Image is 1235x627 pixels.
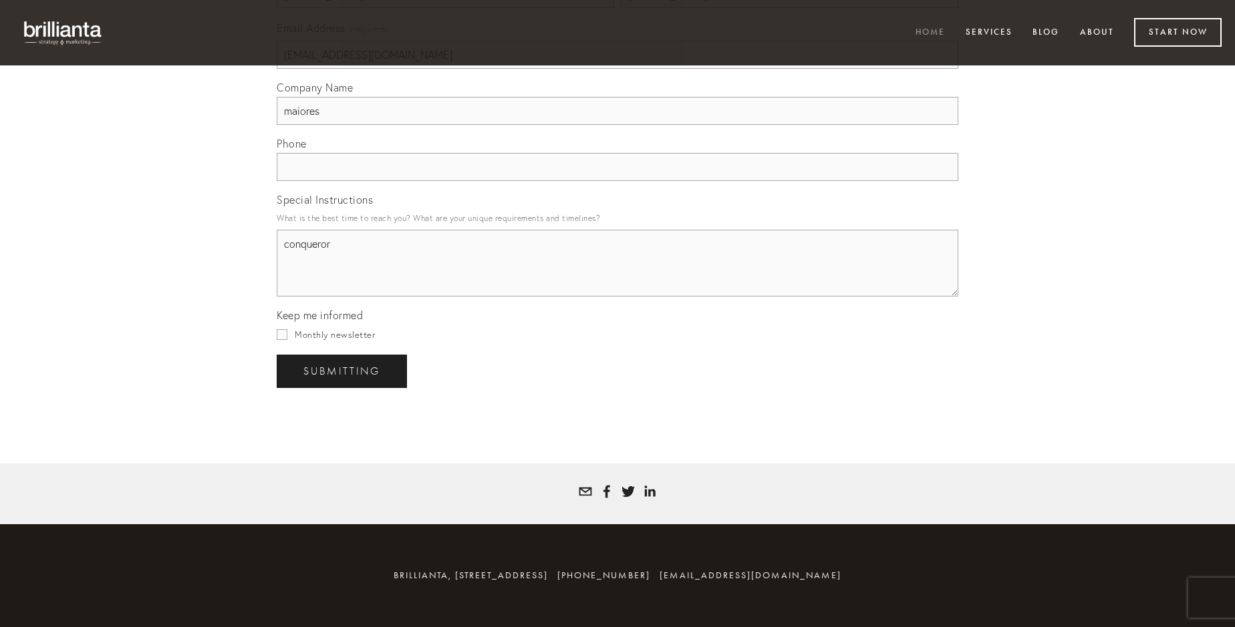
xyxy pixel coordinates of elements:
[277,329,287,340] input: Monthly newsletter
[1024,22,1068,44] a: Blog
[1071,22,1123,44] a: About
[13,13,114,52] img: brillianta - research, strategy, marketing
[277,230,958,296] textarea: conqueror
[277,209,958,227] p: What is the best time to reach you? What are your unique requirements and timelines?
[277,355,407,388] button: SubmittingSubmitting
[907,22,954,44] a: Home
[557,570,650,581] span: [PHONE_NUMBER]
[277,81,353,94] span: Company Name
[600,485,613,498] a: Tatyana Bolotnikov White
[1134,18,1222,47] a: Start Now
[303,365,380,377] span: Submitting
[277,193,373,206] span: Special Instructions
[643,485,656,498] a: Tatyana White
[660,570,841,581] a: [EMAIL_ADDRESS][DOMAIN_NAME]
[622,485,635,498] a: Tatyana White
[579,485,592,498] a: tatyana@brillianta.com
[295,329,375,340] span: Monthly newsletter
[957,22,1021,44] a: Services
[394,570,548,581] span: brillianta, [STREET_ADDRESS]
[277,308,363,322] span: Keep me informed
[277,137,307,150] span: Phone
